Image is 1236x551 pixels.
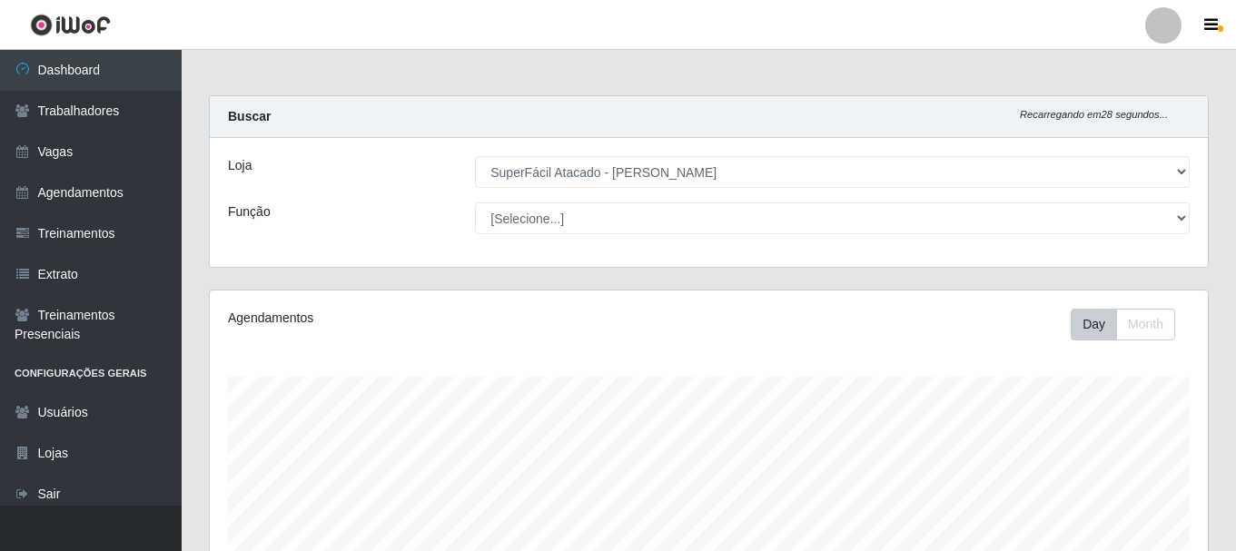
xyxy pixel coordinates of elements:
[1116,309,1175,340] button: Month
[228,202,271,221] label: Função
[1071,309,1190,340] div: Toolbar with button groups
[30,14,111,36] img: CoreUI Logo
[228,309,613,328] div: Agendamentos
[1071,309,1117,340] button: Day
[228,156,252,175] label: Loja
[228,109,271,123] strong: Buscar
[1020,109,1168,120] i: Recarregando em 28 segundos...
[1071,309,1175,340] div: First group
